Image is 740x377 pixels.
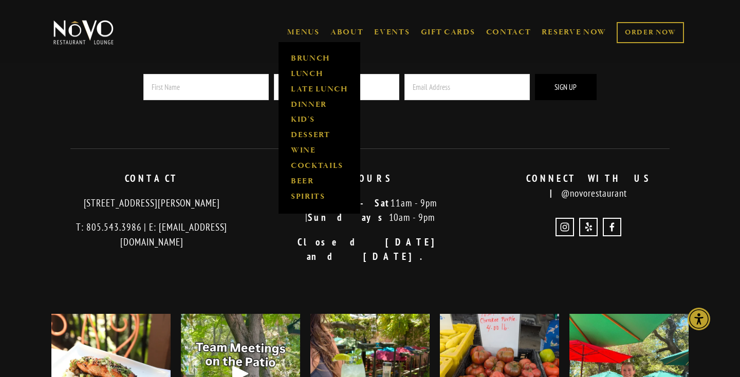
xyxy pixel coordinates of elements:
a: KID'S [287,112,351,128]
a: ABOUT [330,27,364,37]
p: 11am - 9pm | 10am - 9pm [270,196,471,225]
a: LATE LUNCH [287,82,351,97]
strong: HOURS [348,172,392,184]
strong: CONNECT WITH US | [526,172,661,199]
a: BEER [287,174,351,190]
input: First Name [143,74,269,100]
a: CONTACT [486,23,531,42]
a: COCKTAILS [287,159,351,174]
strong: Sundays [308,211,389,223]
a: RESERVE NOW [542,23,606,42]
p: @novorestaurant [488,171,689,200]
p: [STREET_ADDRESS][PERSON_NAME] [51,196,252,211]
p: T: 805.543.3986 | E: [EMAIL_ADDRESS][DOMAIN_NAME] [51,220,252,249]
a: GIFT CARDS [421,23,475,42]
strong: Closed [DATE] and [DATE]. [298,236,454,263]
a: WINE [287,143,351,159]
a: EVENTS [374,27,410,37]
img: Novo Restaurant &amp; Lounge [51,20,116,45]
a: DINNER [287,97,351,112]
a: BRUNCH [287,51,351,66]
div: Accessibility Menu [688,308,710,330]
button: Sign Up [535,74,597,100]
a: MENUS [287,27,320,37]
input: Email Address [404,74,530,100]
a: SPIRITS [287,190,351,205]
input: Last Name [274,74,399,100]
a: LUNCH [287,66,351,82]
a: Novo Restaurant and Lounge [603,218,621,236]
a: DESSERT [287,128,351,143]
a: Instagram [556,218,574,236]
strong: CONTACT [125,172,179,184]
a: Yelp [579,218,598,236]
span: Sign Up [554,82,577,92]
a: ORDER NOW [617,22,684,43]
